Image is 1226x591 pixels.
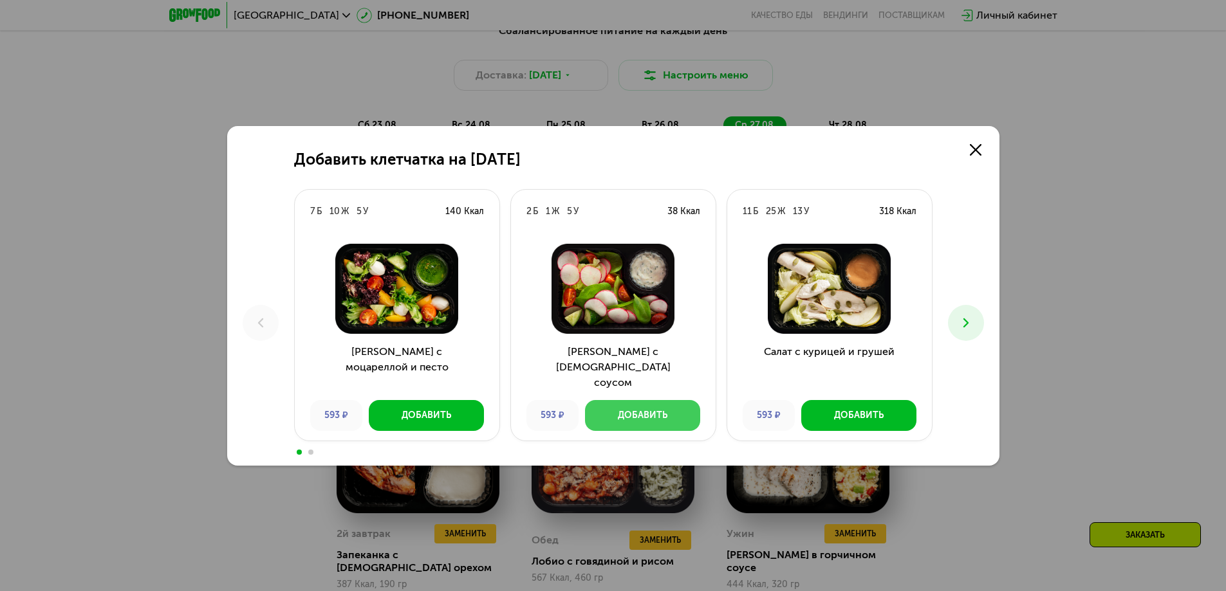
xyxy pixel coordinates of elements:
h3: [PERSON_NAME] с моцареллой и песто [295,344,499,390]
div: 38 Ккал [667,205,700,218]
div: Добавить [834,409,884,422]
div: 13 [793,205,803,218]
div: Ж [552,205,559,218]
div: Б [317,205,322,218]
div: Ж [777,205,785,218]
div: 5 [357,205,362,218]
h3: Салат с курицей и грушей [727,344,932,390]
div: 11 [743,205,752,218]
button: Добавить [801,400,916,431]
div: У [804,205,809,218]
div: Б [533,205,538,218]
img: Салат с курицей и грушей [738,244,922,334]
div: Добавить [618,409,667,422]
div: 593 ₽ [310,400,362,431]
div: 2 [526,205,532,218]
div: 140 Ккал [445,205,484,218]
div: 318 Ккал [879,205,916,218]
h2: Добавить клетчатка на [DATE] [294,150,521,168]
div: 5 [567,205,572,218]
img: Салат с греческим соусом [521,244,705,334]
div: Б [753,205,758,218]
div: У [363,205,368,218]
div: Ж [341,205,349,218]
div: 7 [310,205,315,218]
div: У [573,205,579,218]
div: Добавить [402,409,451,422]
div: 10 [330,205,340,218]
div: 25 [766,205,776,218]
button: Добавить [369,400,484,431]
button: Добавить [585,400,700,431]
div: 593 ₽ [743,400,795,431]
img: Салат с моцареллой и песто [305,244,489,334]
div: 1 [546,205,550,218]
h3: [PERSON_NAME] с [DEMOGRAPHIC_DATA] соусом [511,344,716,390]
div: 593 ₽ [526,400,579,431]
